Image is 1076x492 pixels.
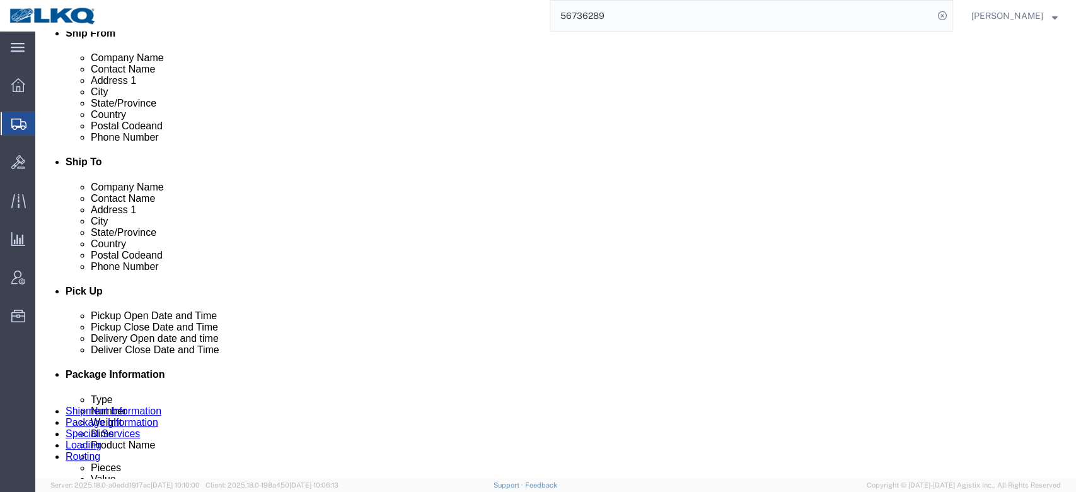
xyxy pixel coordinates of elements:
a: Feedback [524,481,557,489]
iframe: FS Legacy Container [35,32,1076,479]
button: [PERSON_NAME] [971,8,1058,23]
span: [DATE] 10:06:13 [289,481,338,489]
img: logo [9,6,97,25]
span: Matt Harvey [971,9,1043,23]
span: Copyright © [DATE]-[DATE] Agistix Inc., All Rights Reserved [867,480,1061,491]
a: Support [494,481,525,489]
span: Client: 2025.18.0-198a450 [205,481,338,489]
span: Server: 2025.18.0-a0edd1917ac [50,481,200,489]
input: Search for shipment number, reference number [550,1,934,31]
span: [DATE] 10:10:00 [151,481,200,489]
